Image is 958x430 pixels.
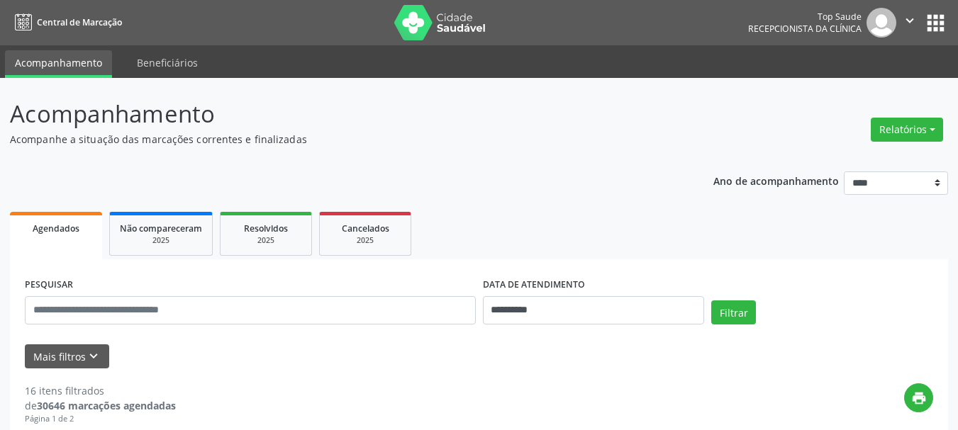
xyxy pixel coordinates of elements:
[86,349,101,364] i: keyboard_arrow_down
[37,16,122,28] span: Central de Marcação
[748,23,862,35] span: Recepcionista da clínica
[37,399,176,412] strong: 30646 marcações agendadas
[25,398,176,413] div: de
[748,11,862,23] div: Top Saude
[230,235,301,246] div: 2025
[120,235,202,246] div: 2025
[923,11,948,35] button: apps
[10,96,667,132] p: Acompanhamento
[902,13,918,28] i: 
[120,222,202,234] span: Não compareceram
[25,383,176,398] div: 16 itens filtrados
[483,274,585,296] label: DATA DE ATENDIMENTO
[10,11,122,34] a: Central de Marcação
[867,8,896,38] img: img
[904,383,933,412] button: print
[5,50,112,78] a: Acompanhamento
[25,274,73,296] label: PESQUISAR
[25,344,109,369] button: Mais filtroskeyboard_arrow_down
[342,222,389,234] span: Cancelados
[713,171,839,189] p: Ano de acompanhamento
[871,118,943,142] button: Relatórios
[711,300,756,324] button: Filtrar
[33,222,79,234] span: Agendados
[127,50,208,75] a: Beneficiários
[25,413,176,425] div: Página 1 de 2
[896,8,923,38] button: 
[911,390,927,406] i: print
[330,235,401,246] div: 2025
[10,132,667,147] p: Acompanhe a situação das marcações correntes e finalizadas
[244,222,288,234] span: Resolvidos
